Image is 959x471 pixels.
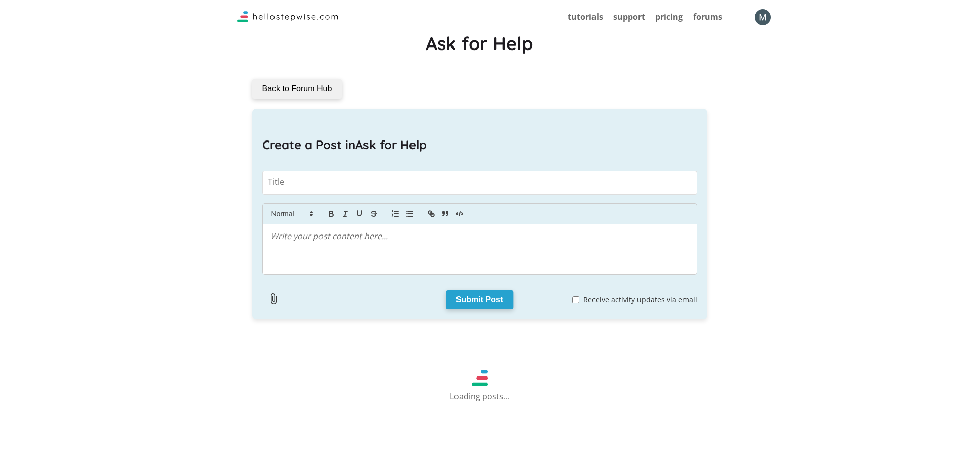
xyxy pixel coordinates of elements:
label: Receive activity updates via email [570,295,697,305]
button: Submit Post [446,290,513,309]
button: User Avatar [750,5,775,30]
a: Stepwise [237,14,338,25]
button: Back to Forum Hub [252,79,342,99]
h1: Ask for Help [252,32,707,54]
p: Loading posts... [450,386,510,400]
img: Logo [237,11,338,22]
a: forums [693,11,722,22]
img: User Avatar [755,9,771,25]
a: support [613,11,645,22]
a: tutorials [568,11,603,22]
a: pricing [655,11,683,22]
input: Receive activity updates via email [572,296,579,303]
h2: Create a Post in Ask for Help [262,134,427,156]
img: Loading [471,370,487,386]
